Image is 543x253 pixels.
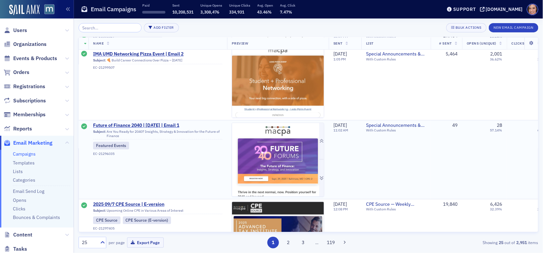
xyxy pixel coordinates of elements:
span: [DATE] [333,122,347,128]
a: IMA UMD Networking Pizza Event | Email 2 [93,51,222,57]
span: Events & Products [13,55,57,62]
span: Memberships [13,111,46,118]
span: Orders [13,69,29,76]
time: 1:05 PM [333,57,346,61]
span: Registrations [13,83,45,90]
div: Upcoming Online CPE in Various Areas of Interest [93,208,222,214]
span: # Sent [439,41,452,46]
div: Sent [82,51,87,58]
a: Campaigns [13,151,36,157]
a: Lists [13,168,23,174]
div: Support [453,6,476,12]
span: [DATE] [333,51,347,57]
p: Avg. Click [280,3,296,8]
div: 19,840 [435,201,458,207]
div: 25 [82,239,96,246]
span: 10,208,531 [172,9,193,15]
span: Clicks (Unique) [511,41,542,46]
a: Content [4,231,32,238]
a: Memberships [4,111,46,118]
div: 36.62% [490,57,502,61]
img: SailAMX [44,4,54,15]
h1: Email Campaigns [91,5,136,13]
div: 32.39% [490,207,502,211]
div: 57.14% [490,128,502,132]
a: Orders [4,69,29,76]
span: [DATE] [333,201,347,207]
button: Bulk Actions [446,23,486,32]
a: Organizations [4,41,47,48]
span: 43.46% [257,9,272,15]
div: EC-21299507 [93,65,222,69]
button: Export Page [127,237,164,248]
a: Email Marketing [4,139,52,147]
span: 7.47% [280,9,292,15]
a: Tasks [4,245,27,253]
span: Users [13,27,27,34]
button: 119 [325,237,337,248]
a: Categories [13,177,35,183]
a: Templates [13,160,35,166]
div: Bulk Actions [456,26,481,29]
span: Content [13,231,32,238]
p: Avg. Open [257,3,273,8]
a: Events & Products [4,55,57,62]
button: 2 [283,237,294,248]
a: 2025 09/7 CPE Source | E-version [93,201,222,207]
div: Showing out of items [390,239,538,245]
div: CPE Source (E-version) [123,216,171,224]
span: … [313,239,322,245]
div: Are You Ready for 2040? Insights, Strategy & Innovation for the Future of Finance [93,129,222,140]
p: Unique Opens [200,3,222,8]
span: Sent [333,41,343,46]
span: Profile [527,4,538,15]
div: With Custom Rules [366,57,426,61]
a: CPE Source — Weekly Upcoming CPE Course List [366,201,426,207]
a: Special Announcements & Special Event Invitations [366,123,426,128]
button: 1 [267,237,279,248]
button: New Email Campaign [489,23,538,32]
span: Preview [232,41,249,46]
span: Subscriptions [13,97,46,104]
div: Sent [82,202,87,209]
span: Name [93,41,104,46]
span: Subject: [93,129,106,138]
button: 3 [297,237,309,248]
div: CPE Source [93,216,120,224]
div: EC-21296035 [93,152,222,156]
time: 12:08 PM [333,207,348,211]
span: Subject: [93,58,106,62]
img: SailAMX [9,5,40,15]
a: Registrations [4,83,45,90]
a: Email Send Log [13,188,44,194]
a: View Homepage [40,4,54,16]
a: Special Announcements & Special Event Invitations [366,51,426,57]
a: New Email Campaign [489,24,538,30]
span: ‌ [142,11,165,14]
div: Sent [82,124,87,130]
span: Opens (Unique) [467,41,496,46]
input: Search… [79,23,142,32]
span: Subject: [93,208,106,213]
span: Tasks [13,245,27,253]
a: Clicks [13,206,25,212]
div: With Custom Rules [366,207,426,211]
strong: 2,951 [515,239,528,245]
div: 🍕 Build Career Connections Over Pizza – [DATE] [93,58,222,64]
span: 3,308,476 [200,9,219,15]
strong: 25 [498,239,505,245]
div: 5,464 [435,51,458,57]
span: Organizations [13,41,47,48]
p: Sent [172,3,193,8]
div: [DOMAIN_NAME] [486,6,523,12]
time: 11:02 AM [333,128,348,132]
div: 49 [435,123,458,128]
p: Unique Clicks [229,3,251,8]
span: Email Marketing [13,139,52,147]
span: Future of Finance 2040 | [DATE] | Email 1 [93,123,222,128]
div: With Custom Rules [366,128,426,132]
